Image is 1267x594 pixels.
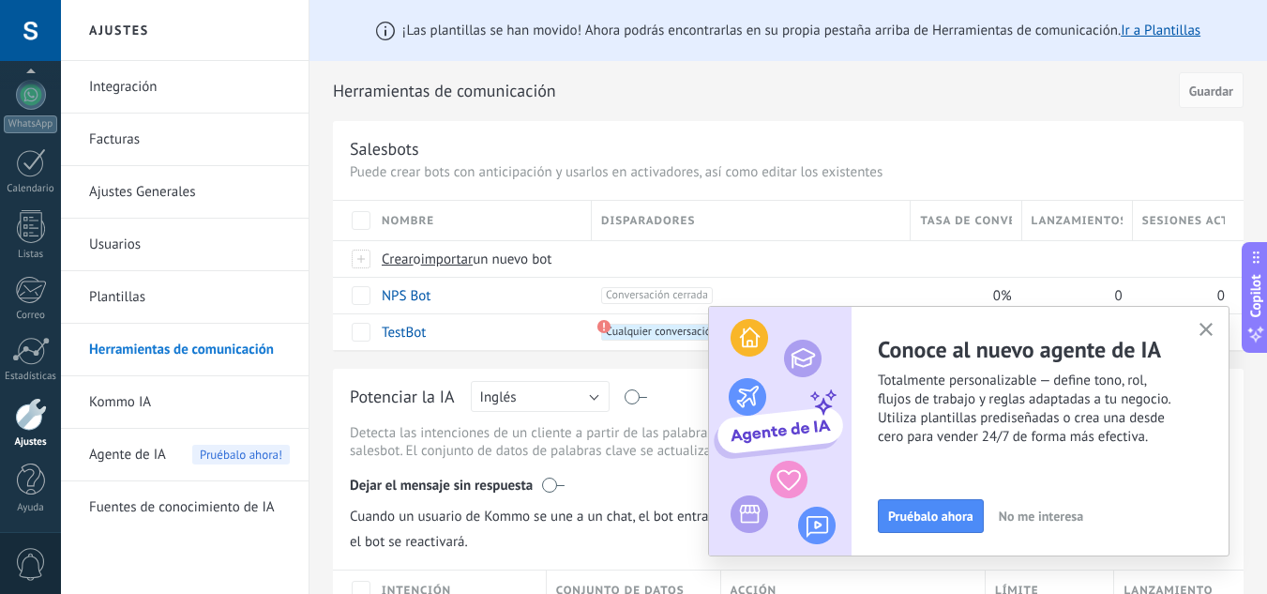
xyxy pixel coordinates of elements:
div: 0% [911,278,1012,313]
li: Integración [61,61,309,114]
div: Correo [4,310,58,322]
a: Ir a Plantillas [1121,22,1200,39]
div: Listas [4,249,58,261]
li: Usuarios [61,219,309,271]
span: No me interesa [999,510,1083,523]
span: Totalmente personalizable — define tono, rol, flujos de trabajo y reglas adaptadas a tu negocio. ... [878,372,1229,447]
div: Dejar el mensaje sin respuesta [350,464,1227,499]
div: Estadísticas [4,371,58,383]
a: Fuentes de conocimiento de IA [89,481,290,534]
a: Kommo IA [89,376,290,429]
span: Sesiones activas [1142,212,1225,230]
span: Cuando un usuario de Kommo se une a un chat, el bot entrará en modo descanso. Después de [350,499,1048,533]
button: No me interesa [990,502,1092,530]
span: Lanzamientos totales [1032,212,1123,230]
h2: Conoce al nuevo agente de IA [878,335,1229,364]
a: Facturas [89,114,290,166]
span: 0 [1115,287,1123,305]
li: Fuentes de conocimiento de IA [61,481,309,533]
span: Nombre [382,212,434,230]
div: WhatsApp [4,115,57,133]
span: importar [421,251,474,268]
span: Guardar [1189,84,1233,98]
li: Agente de IA [61,429,309,481]
a: Integración [89,61,290,114]
span: Conversación cerrada [601,287,713,304]
div: Potenciar la IA [350,386,455,415]
span: Cualquier conversación nueva [601,324,753,341]
a: Herramientas de comunicación [89,324,290,376]
span: o [414,251,421,268]
a: Agente de IAPruébalo ahora! [89,429,290,481]
a: TestBot [382,324,426,342]
div: 0 [1133,278,1225,313]
div: 0 [1022,278,1124,313]
span: Agente de IA [89,429,166,481]
img: ai_agent_activation_popup_ES.png [709,307,852,556]
div: Ajustes [4,436,58,449]
span: ¡Las plantillas se han movido! Ahora podrás encontrarlas en su propia pestaña arriba de Herramien... [402,22,1200,39]
button: Pruébalo ahora [878,499,984,533]
span: Tasa de conversión [920,212,1011,230]
span: de inactividad del usuario, el bot se reactivará. [350,499,1227,551]
div: Calendario [4,183,58,195]
button: Guardar [1179,72,1244,108]
span: Pruébalo ahora! [192,445,290,465]
a: Usuarios [89,219,290,271]
p: Detecta las intenciones de un cliente a partir de las palabras claves que utilizan, y envía autom... [350,424,1227,460]
a: Plantillas [89,271,290,324]
span: 0 [1217,287,1225,305]
li: Ajustes Generales [61,166,309,219]
div: Salesbots [350,138,419,160]
span: 0% [993,287,1012,305]
span: un nuevo bot [473,251,551,268]
li: Plantillas [61,271,309,324]
span: Disparadores [601,212,695,230]
li: Facturas [61,114,309,166]
button: Inglés [471,381,610,412]
p: Puede crear bots con anticipación y usarlos en activadores, así como editar los existentes [350,163,1227,181]
div: Ayuda [4,502,58,514]
span: Copilot [1246,274,1265,317]
a: NPS Bot [382,287,430,305]
span: Crear [382,251,414,268]
li: Kommo IA [61,376,309,429]
span: Pruébalo ahora [888,510,973,523]
li: Herramientas de comunicación [61,324,309,376]
h2: Herramientas de comunicación [333,72,1172,110]
a: Ajustes Generales [89,166,290,219]
span: Inglés [480,388,517,406]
